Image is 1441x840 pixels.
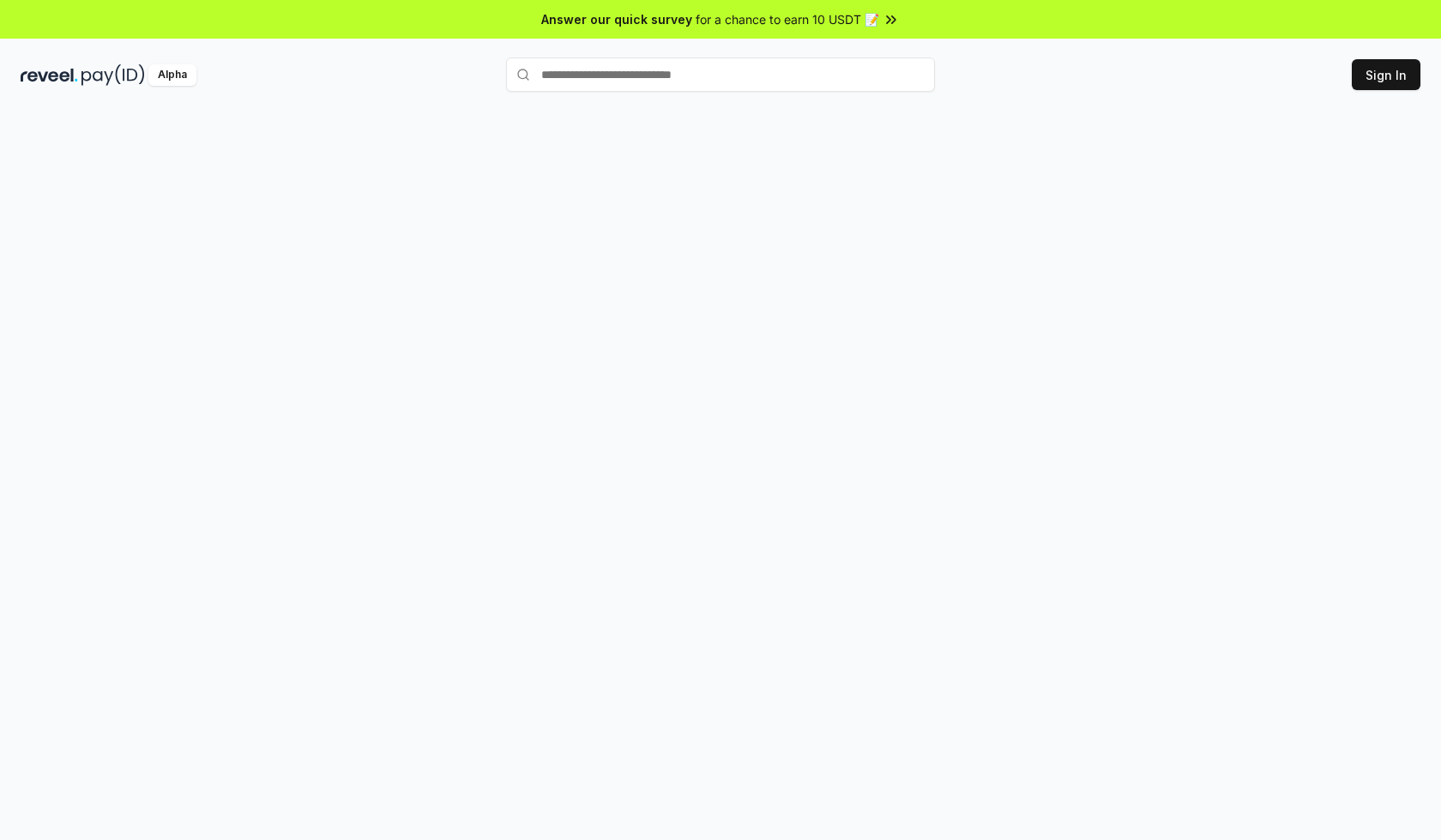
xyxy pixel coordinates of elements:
[81,64,145,86] img: pay_id
[541,10,692,28] span: Answer our quick survey
[148,64,196,86] div: Alpha
[1352,59,1420,90] button: Sign In
[21,64,78,86] img: reveel_dark
[696,10,879,28] span: for a chance to earn 10 USDT 📝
